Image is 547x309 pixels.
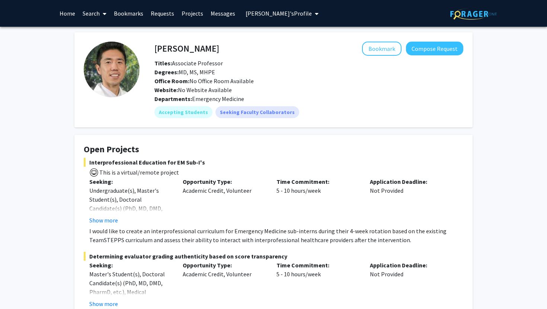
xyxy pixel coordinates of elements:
[110,0,147,26] a: Bookmarks
[276,177,359,186] p: Time Commitment:
[84,144,463,155] h4: Open Projects
[84,158,463,167] span: Interprofessional Education for EM Sub-I's
[147,0,178,26] a: Requests
[271,177,364,225] div: 5 - 10 hours/week
[99,169,179,176] span: This is a virtual/remote project
[406,42,463,55] button: Compose Request to Xiao Chi Zhang
[215,106,299,118] mat-chip: Seeking Faculty Collaborators
[89,216,118,225] button: Show more
[154,68,215,76] span: MD, MS, MHPE
[364,177,458,225] div: Not Provided
[154,77,254,85] span: No Office Room Available
[89,186,172,222] div: Undergraduate(s), Master's Student(s), Doctoral Candidate(s) (PhD, MD, DMD, PharmD, etc.), Faculty
[276,261,359,270] p: Time Commitment:
[370,261,452,270] p: Application Deadline:
[154,68,179,76] b: Degrees:
[79,0,110,26] a: Search
[183,261,265,270] p: Opportunity Type:
[154,42,219,55] h4: [PERSON_NAME]
[271,261,364,308] div: 5 - 10 hours/week
[177,177,271,225] div: Academic Credit, Volunteer
[89,261,172,270] p: Seeking:
[154,106,212,118] mat-chip: Accepting Students
[370,177,452,186] p: Application Deadline:
[183,177,265,186] p: Opportunity Type:
[154,77,189,85] b: Office Room:
[154,95,192,103] b: Departments:
[192,95,244,103] span: Emergency Medicine
[177,261,271,308] div: Academic Credit, Volunteer
[89,299,118,308] button: Show more
[89,227,463,244] p: I would like to create an interprofessional curriculum for Emergency Medicine sub-interns during ...
[364,261,458,308] div: Not Provided
[154,59,172,67] b: Titles:
[89,177,172,186] p: Seeking:
[207,0,239,26] a: Messages
[84,42,140,97] img: Profile Picture
[178,0,207,26] a: Projects
[154,86,178,94] b: Website:
[154,59,223,67] span: Associate Professor
[56,0,79,26] a: Home
[84,252,463,261] span: Determining evaluator grading authenticity based on score transparency
[450,8,497,20] img: ForagerOne Logo
[362,42,402,56] button: Add Xiao Chi Zhang to Bookmarks
[246,10,312,17] span: [PERSON_NAME]'s Profile
[154,86,232,94] span: No Website Available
